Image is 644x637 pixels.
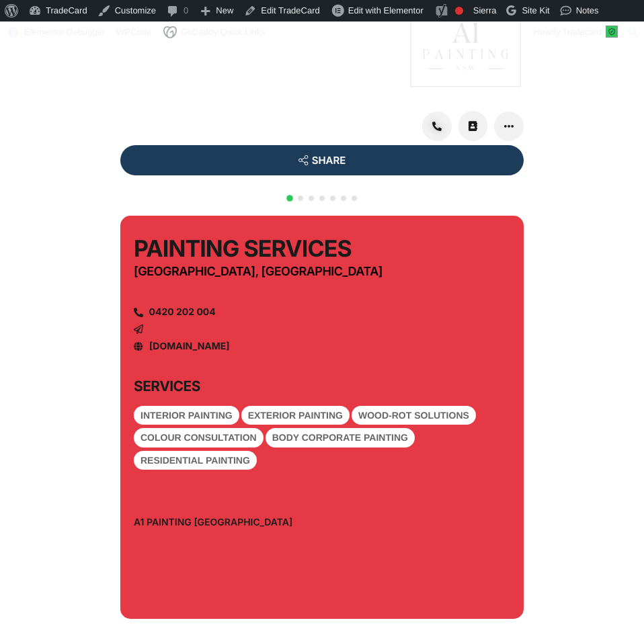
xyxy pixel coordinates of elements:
a: 0420 202 004 [134,308,510,317]
a: SHARE [120,145,524,175]
span: Site Kit [522,5,549,15]
span: 0420 202 004 [146,308,216,317]
div: Body Corporate Painting [266,428,415,448]
div: Exterior Painting [241,406,350,425]
div: Residential Painting [134,451,257,470]
span: Go to slide 2 [298,196,303,201]
div: Focus keyphrase not set [455,7,463,15]
div: Colour Consultation [134,428,264,448]
span: Go to slide 1 [286,195,293,202]
h2: Painting Services [134,236,480,263]
a: [DOMAIN_NAME] [149,341,230,352]
span: SHARE [312,155,346,165]
a: a1paintingnsw.com.au [134,342,143,351]
a: Howdy, [529,22,623,43]
span: Go to slide 7 [352,196,357,201]
a: WPCode [112,22,157,43]
span: Go to slide 4 [319,196,325,201]
h3: SERVICES [134,378,348,396]
span: Go to slide 6 [341,196,346,201]
h4: [GEOGRAPHIC_DATA], [GEOGRAPHIC_DATA] [134,263,480,281]
div: Wood-Rot Solutions [352,406,476,425]
span: Tradecard [562,27,602,37]
div: Interior Painting [134,406,239,425]
span: Go to slide 3 [309,196,314,201]
h6: A1 Painting [GEOGRAPHIC_DATA] [134,516,348,529]
span: Go to slide 5 [330,196,335,201]
span: Edit with Elementor [348,5,424,15]
span: GoDaddy Quick Links [181,22,266,43]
